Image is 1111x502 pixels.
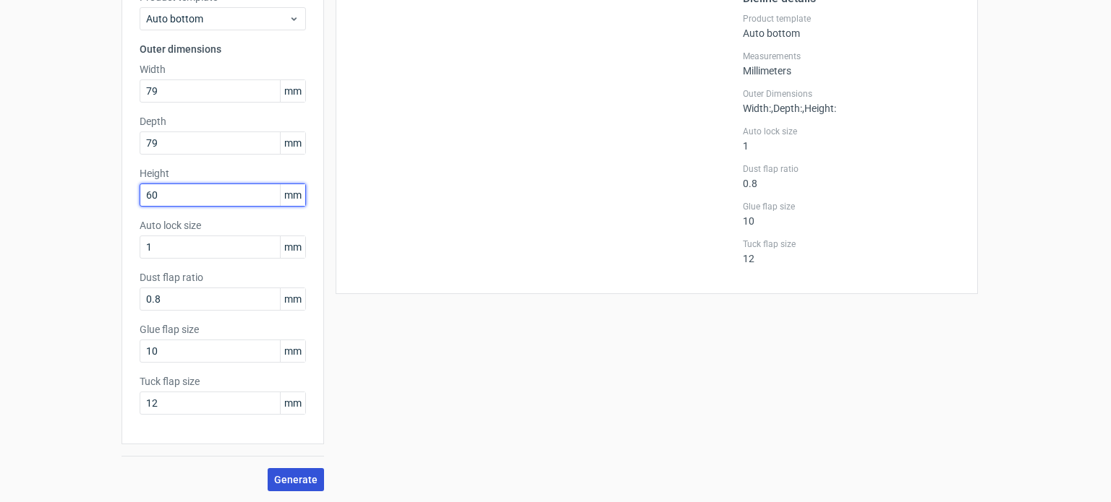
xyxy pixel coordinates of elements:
[280,392,305,414] span: mm
[743,163,960,189] div: 0.8
[743,126,960,137] label: Auto lock size
[140,114,306,129] label: Depth
[743,238,960,250] label: Tuck flap size
[140,62,306,77] label: Width
[743,88,960,100] label: Outer Dimensions
[280,340,305,362] span: mm
[743,13,960,25] label: Product template
[140,374,306,389] label: Tuck flap size
[274,475,318,485] span: Generate
[743,201,960,212] label: Glue flap size
[743,103,771,114] span: Width :
[280,184,305,206] span: mm
[743,126,960,152] div: 1
[743,201,960,227] div: 10
[140,218,306,233] label: Auto lock size
[771,103,802,114] span: , Depth :
[268,468,324,491] button: Generate
[140,270,306,285] label: Dust flap ratio
[280,80,305,102] span: mm
[743,51,960,62] label: Measurements
[280,132,305,154] span: mm
[140,166,306,181] label: Height
[743,163,960,175] label: Dust flap ratio
[280,236,305,258] span: mm
[802,103,836,114] span: , Height :
[140,42,306,56] h3: Outer dimensions
[140,322,306,337] label: Glue flap size
[743,13,960,39] div: Auto bottom
[743,238,960,264] div: 12
[146,12,289,26] span: Auto bottom
[743,51,960,77] div: Millimeters
[280,288,305,310] span: mm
